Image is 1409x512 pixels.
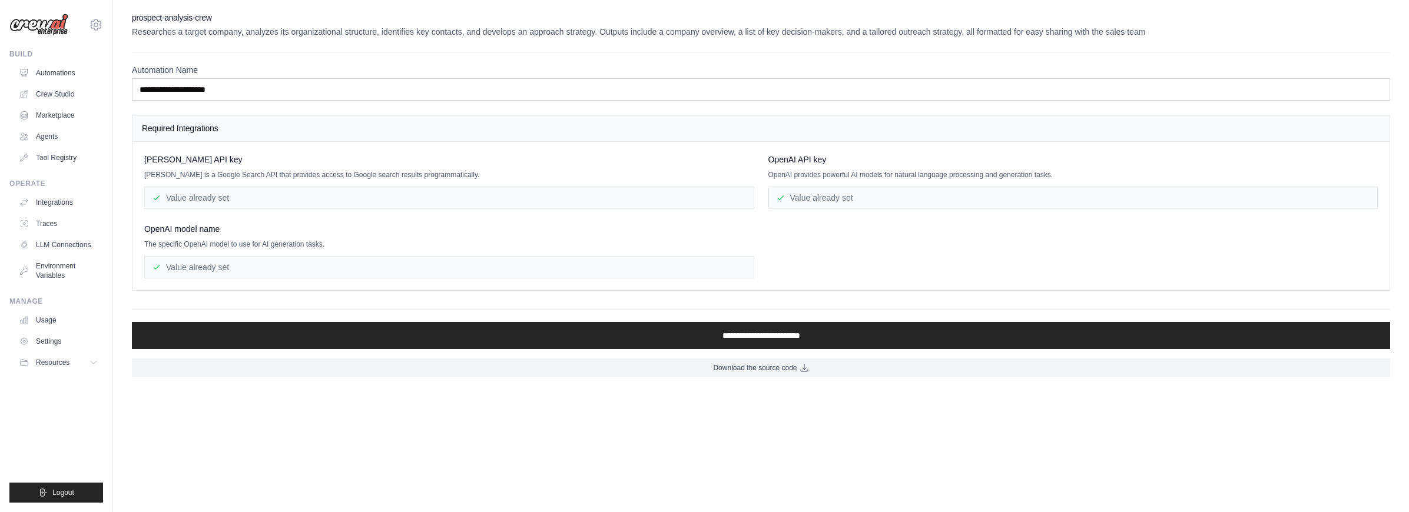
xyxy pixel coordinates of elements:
[14,127,103,146] a: Agents
[14,214,103,233] a: Traces
[132,26,1390,38] p: Researches a target company, analyzes its organizational structure, identifies key contacts, and ...
[144,170,754,179] p: [PERSON_NAME] is a Google Search API that provides access to Google search results programmatically.
[14,353,103,372] button: Resources
[9,483,103,503] button: Logout
[132,358,1390,377] a: Download the source code
[144,256,754,278] div: Value already set
[9,297,103,306] div: Manage
[14,148,103,167] a: Tool Registry
[14,64,103,82] a: Automations
[768,187,1378,209] div: Value already set
[36,358,69,367] span: Resources
[713,363,797,373] span: Download the source code
[14,257,103,285] a: Environment Variables
[9,49,103,59] div: Build
[9,179,103,188] div: Operate
[9,14,68,36] img: Logo
[144,240,754,249] p: The specific OpenAI model to use for AI generation tasks.
[14,235,103,254] a: LLM Connections
[14,193,103,212] a: Integrations
[14,311,103,330] a: Usage
[132,12,1390,24] h2: prospect-analysis-crew
[14,332,103,351] a: Settings
[768,170,1378,179] p: OpenAI provides powerful AI models for natural language processing and generation tasks.
[144,154,243,165] span: [PERSON_NAME] API key
[144,187,754,209] div: Value already set
[142,122,1380,134] h4: Required Integrations
[768,154,827,165] span: OpenAI API key
[144,223,220,235] span: OpenAI model name
[14,106,103,125] a: Marketplace
[52,488,74,497] span: Logout
[132,64,1390,76] label: Automation Name
[14,85,103,104] a: Crew Studio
